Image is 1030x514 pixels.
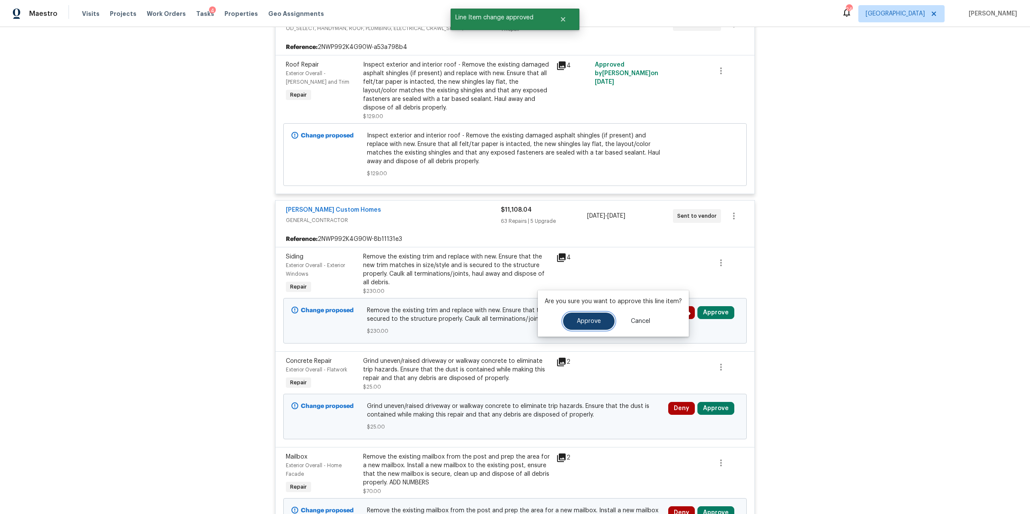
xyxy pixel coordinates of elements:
span: Maestro [29,9,58,18]
div: 63 Repairs | 5 Upgrade [501,217,587,225]
div: Remove the existing trim and replace with new. Ensure that the new trim matches in size/style and... [363,252,551,287]
span: Geo Assignments [268,9,324,18]
span: [DATE] [607,213,625,219]
span: $70.00 [363,489,381,494]
span: $230.00 [367,327,663,335]
span: [GEOGRAPHIC_DATA] [866,9,925,18]
span: Siding [286,254,303,260]
span: OD_SELECT, HANDYMAN, ROOF, PLUMBING, ELECTRICAL, CRAWL_SPACE, HVAC [286,24,501,33]
a: [PERSON_NAME] Custom Homes [286,207,381,213]
div: 4 [556,252,590,263]
span: Mailbox [286,454,307,460]
b: Change proposed [301,508,354,514]
button: Close [549,11,577,28]
span: Exterior Overall - Flatwork [286,367,347,372]
span: [DATE] [587,213,605,219]
span: Line Item change approved [451,9,549,27]
div: 2NWP992K4G90W-8b11131e3 [276,231,754,247]
span: $230.00 [363,289,385,294]
b: Reference: [286,235,318,243]
div: Remove the existing mailbox from the post and prep the area for a new mailbox. Install a new mail... [363,453,551,487]
button: Approve [697,402,734,415]
p: Are you sure you want to approve this line item? [545,297,682,306]
span: $129.00 [363,114,383,119]
span: GENERAL_CONTRACTOR [286,216,501,225]
span: Visits [82,9,100,18]
span: Roof Repair [286,62,319,68]
span: Repair [287,91,310,99]
button: Cancel [617,313,664,330]
span: Concrete Repair [286,358,332,364]
span: Remove the existing trim and replace with new. Ensure that the new trim matches in size/style and... [367,306,663,323]
span: [DATE] [595,79,614,85]
span: Repair [287,483,310,491]
span: Inspect exterior and interior roof - Remove the existing damaged asphalt shingles (if present) an... [367,131,663,166]
span: $25.00 [367,423,663,431]
span: $11,108.04 [501,207,532,213]
span: Cancel [631,318,650,325]
button: Approve [563,313,615,330]
span: Repair [287,378,310,387]
b: Reference: [286,43,318,52]
span: - [587,212,625,220]
b: Change proposed [301,133,354,139]
button: Approve [697,306,734,319]
div: 4 [209,6,216,15]
span: Properties [224,9,258,18]
b: Change proposed [301,403,354,409]
span: Tasks [196,11,214,17]
div: Inspect exterior and interior roof - Remove the existing damaged asphalt shingles (if present) an... [363,61,551,112]
button: Deny [668,402,695,415]
span: Work Orders [147,9,186,18]
span: $25.00 [363,384,381,389]
div: 2 [556,357,590,367]
b: Change proposed [301,307,354,313]
div: 2NWP992K4G90W-a53a798b4 [276,40,754,55]
span: Approve [577,318,601,325]
span: Grind uneven/raised driveway or walkway concrete to eliminate trip hazards. Ensure that the dust ... [367,402,663,419]
div: 2 [556,453,590,463]
span: Exterior Overall - Exterior Windows [286,263,345,277]
div: 4 [556,61,590,71]
div: Grind uneven/raised driveway or walkway concrete to eliminate trip hazards. Ensure that the dust ... [363,357,551,383]
span: Approved by [PERSON_NAME] on [595,62,658,85]
span: Sent to vendor [677,212,720,220]
span: Exterior Overall - Home Facade [286,463,342,477]
span: Projects [110,9,136,18]
span: Exterior Overall - [PERSON_NAME] and Trim [286,71,349,85]
span: Repair [287,283,310,291]
div: 24 [846,5,852,14]
span: $129.00 [367,169,663,178]
span: [PERSON_NAME] [965,9,1017,18]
